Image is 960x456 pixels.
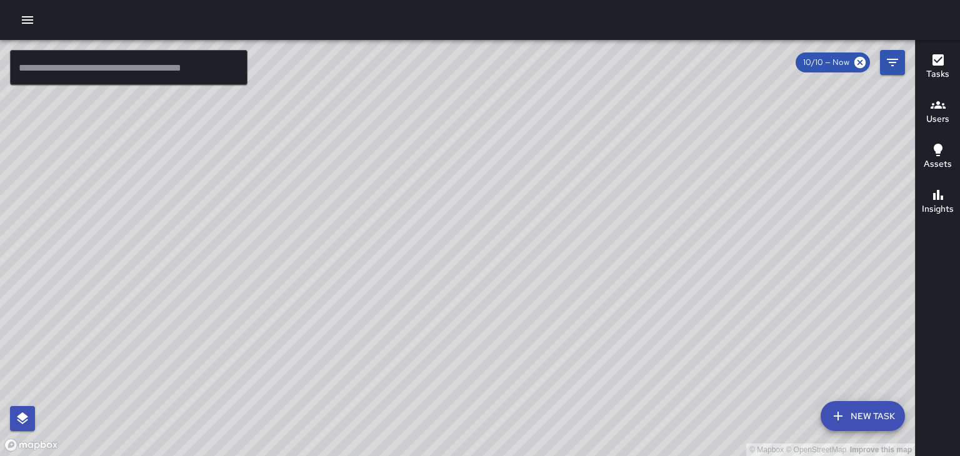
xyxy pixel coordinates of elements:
h6: Insights [922,202,954,216]
button: Users [916,90,960,135]
button: Filters [880,50,905,75]
button: New Task [821,401,905,431]
button: Insights [916,180,960,225]
h6: Assets [924,157,952,171]
span: 10/10 — Now [796,56,857,69]
div: 10/10 — Now [796,52,870,72]
button: Assets [916,135,960,180]
h6: Users [926,112,949,126]
h6: Tasks [926,67,949,81]
button: Tasks [916,45,960,90]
